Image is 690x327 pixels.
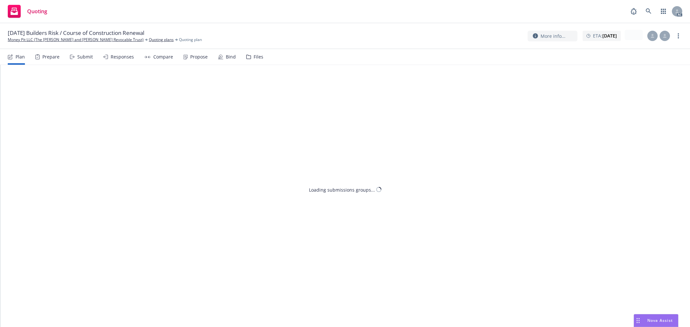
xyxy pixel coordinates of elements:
[153,54,173,59] div: Compare
[254,54,263,59] div: Files
[8,37,144,43] a: Money Pit LLC (The [PERSON_NAME] and [PERSON_NAME] Revocable Trust)
[528,31,577,41] button: More info...
[674,32,682,40] a: more
[634,314,678,327] button: Nova Assist
[179,37,202,43] span: Quoting plan
[634,314,642,327] div: Drag to move
[602,33,617,39] strong: [DATE]
[77,54,93,59] div: Submit
[657,5,670,18] a: Switch app
[8,29,144,37] span: [DATE] Builders Risk / Course of Construction Renewal
[226,54,236,59] div: Bind
[27,9,47,14] span: Quoting
[627,5,640,18] a: Report a Bug
[541,33,565,39] span: More info...
[593,32,617,39] span: ETA :
[149,37,174,43] a: Quoting plans
[647,318,673,323] span: Nova Assist
[309,186,375,193] div: Loading submissions groups...
[642,5,655,18] a: Search
[190,54,208,59] div: Propose
[16,54,25,59] div: Plan
[42,54,60,59] div: Prepare
[111,54,134,59] div: Responses
[5,2,50,20] a: Quoting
